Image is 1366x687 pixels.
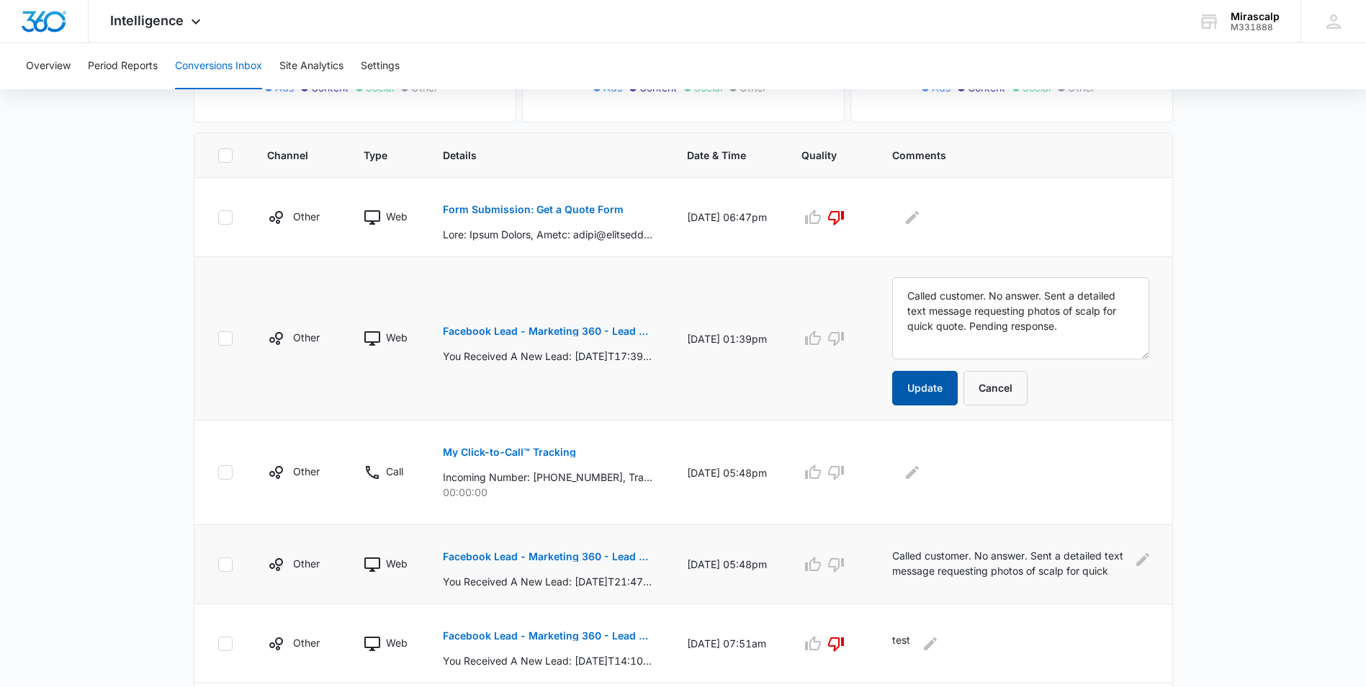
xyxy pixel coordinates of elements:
p: Lore: Ipsum Dolors, Ametc: adipi@elitseddoeiusmodtem.inc, Utlab: 5798919236, Etd mag al enim?: A ... [443,227,652,242]
p: Web [386,209,408,224]
td: [DATE] 07:51am [670,604,784,683]
span: Details [443,148,632,163]
button: Cancel [963,371,1028,405]
button: Edit Comments [901,461,924,484]
textarea: Called customer. No answer. Sent a detailed text message requesting photos of scalp for quick quo... [892,277,1149,359]
td: [DATE] 01:39pm [670,257,784,421]
span: Quality [801,148,837,163]
span: Date & Time [687,148,746,163]
p: Facebook Lead - Marketing 360 - Lead Form [443,552,652,562]
p: Web [386,330,408,345]
button: Edit Comments [919,632,942,655]
p: You Received A New Lead: [DATE]T14:10:42+0000, Name: test lead: dummy data for full_name, Email: ... [443,653,652,668]
p: Called customer. No answer. Sent a detailed text message requesting photos of scalp for quick quo... [892,548,1128,580]
button: My Click-to-Call™ Tracking [443,435,576,470]
p: Other [293,556,320,571]
button: Conversions Inbox [175,43,262,89]
span: Type [364,148,387,163]
div: account id [1231,22,1280,32]
button: Edit Comments [901,206,924,229]
p: Incoming Number: [PHONE_NUMBER], Tracking Number: [PHONE_NUMBER], Ring To: [PHONE_NUMBER], Caller... [443,470,652,485]
p: Other [293,464,320,479]
p: 00:00:00 [443,485,652,500]
button: Period Reports [88,43,158,89]
p: Facebook Lead - Marketing 360 - Lead Form [443,326,652,336]
div: account name [1231,11,1280,22]
span: Intelligence [110,13,184,28]
p: Form Submission: Get a Quote Form [443,205,624,215]
button: Settings [361,43,400,89]
span: Comments [892,148,1128,163]
td: [DATE] 05:48pm [670,525,784,604]
button: Update [892,371,958,405]
p: Web [386,556,408,571]
td: [DATE] 05:48pm [670,421,784,525]
p: Call [386,464,403,479]
p: test [892,632,910,655]
button: Facebook Lead - Marketing 360 - Lead Form [443,619,652,653]
button: Facebook Lead - Marketing 360 - Lead Form [443,539,652,574]
p: You Received A New Lead: [DATE]T21:47:59+0000, Name: [PERSON_NAME], Email: [EMAIL_ADDRESS][DOMAIN... [443,574,652,589]
button: Overview [26,43,71,89]
p: Web [386,635,408,650]
button: Facebook Lead - Marketing 360 - Lead Form [443,314,652,349]
p: Other [293,635,320,650]
p: Other [293,330,320,345]
td: [DATE] 06:47pm [670,178,784,257]
span: Channel [267,148,308,163]
p: My Click-to-Call™ Tracking [443,447,576,457]
p: Facebook Lead - Marketing 360 - Lead Form [443,631,652,641]
button: Edit Comments [1136,548,1149,571]
p: You Received A New Lead: [DATE]T17:39:43+0000, Name: [PERSON_NAME], Email: [EMAIL_ADDRESS][DOMAIN... [443,349,652,364]
button: Site Analytics [279,43,343,89]
p: Other [293,209,320,224]
button: Form Submission: Get a Quote Form [443,192,624,227]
